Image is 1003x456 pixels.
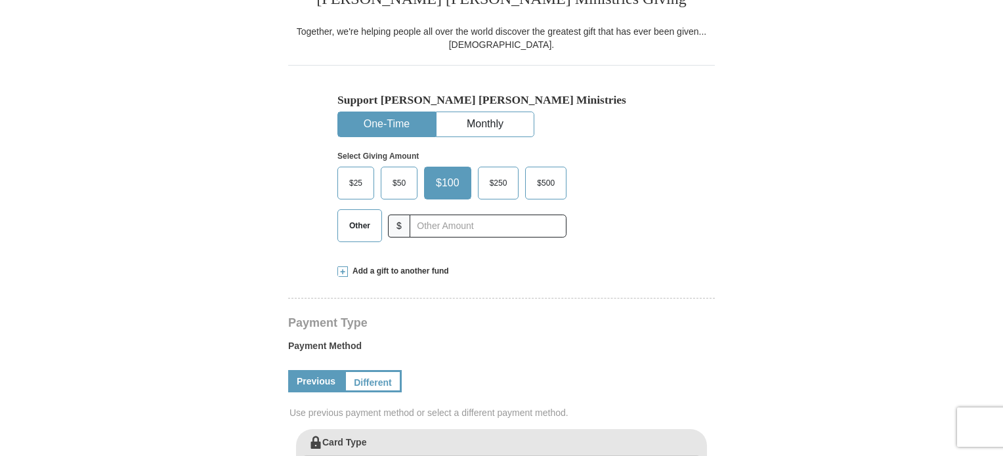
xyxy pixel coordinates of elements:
[288,339,715,359] label: Payment Method
[344,370,402,392] a: Different
[388,215,410,238] span: $
[410,215,566,238] input: Other Amount
[338,112,435,136] button: One-Time
[288,318,715,328] h4: Payment Type
[343,216,377,236] span: Other
[348,266,449,277] span: Add a gift to another fund
[337,93,666,107] h5: Support [PERSON_NAME] [PERSON_NAME] Ministries
[337,152,419,161] strong: Select Giving Amount
[530,173,561,193] span: $500
[288,25,715,51] div: Together, we're helping people all over the world discover the greatest gift that has ever been g...
[288,370,344,392] a: Previous
[343,173,369,193] span: $25
[386,173,412,193] span: $50
[437,112,534,136] button: Monthly
[289,406,716,419] span: Use previous payment method or select a different payment method.
[483,173,514,193] span: $250
[429,173,466,193] span: $100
